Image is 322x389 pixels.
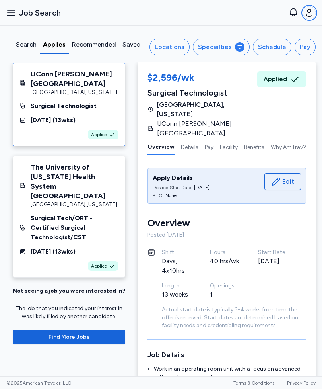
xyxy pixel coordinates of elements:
button: Facility [220,138,238,155]
div: Posted [DATE] [147,231,306,239]
div: 1 [210,290,239,299]
div: Saved [122,40,141,49]
div: $2,596/wk [147,71,256,86]
span: Applied [264,74,287,84]
div: Start Date [258,248,287,256]
div: Openings [210,282,239,290]
span: UConn [PERSON_NAME][GEOGRAPHIC_DATA] [157,119,251,138]
a: Terms & Conditions [233,380,274,386]
a: Privacy Policy [287,380,316,386]
button: Why AmTrav? [271,138,306,155]
div: Specialties [198,42,232,52]
div: Recommended [72,40,116,49]
div: Overview [147,217,190,229]
button: Locations [149,39,190,55]
div: Schedule [258,42,286,52]
li: Work in an operating room unit with a focus on advanced orthopedic, neuro, and spine surgeries [154,365,306,381]
div: Pay [300,42,310,52]
div: [DATE] ( 13 wks) [31,247,76,256]
span: [GEOGRAPHIC_DATA] , [US_STATE] [157,100,256,119]
div: Desired Start Date: [153,184,192,191]
div: Surgical Tech/ORT - Certified Surgical Technologist/CST [31,213,118,242]
button: Details [181,138,198,155]
div: [GEOGRAPHIC_DATA] , [US_STATE] [31,201,118,209]
button: Schedule [253,39,291,55]
div: Search [16,40,37,49]
button: Edit [264,173,301,190]
button: Find More Jobs [13,330,125,344]
span: Job Search [19,7,61,18]
div: Days, 4x10hrs [162,256,191,276]
button: Specialties [193,39,250,55]
div: 13 weeks [162,290,191,299]
span: © 2025 American Traveler, LLC [6,380,71,386]
button: Pay [295,39,316,55]
div: Length [162,282,191,290]
div: UConn [PERSON_NAME][GEOGRAPHIC_DATA] [31,69,118,88]
button: Pay [205,138,213,155]
div: Applies [43,40,66,49]
button: Benefits [244,138,264,155]
span: Applied [91,131,107,138]
div: Surgical Technologist [31,101,97,111]
div: Hours [210,248,239,256]
div: [DATE] [258,256,287,266]
button: Job Search [3,4,64,22]
div: The job that you indicated your interest in was likely filled by another candidate. [13,305,125,321]
button: Overview [147,138,175,155]
div: [DATE] [194,184,209,191]
div: Shift [162,248,191,256]
div: Actual start date is typically 3-4 weeks from time the offer is received. Start dates are determi... [162,306,306,330]
div: Locations [155,42,184,52]
h3: Job Details [147,349,306,360]
div: Apply Details [153,173,209,183]
div: Not seeing a job you were interested in? [13,287,125,295]
div: 40 hrs/wk [210,256,239,266]
div: Surgical Technologist [147,87,256,98]
div: [DATE] ( 13 wks) [31,115,76,125]
div: [GEOGRAPHIC_DATA] , [US_STATE] [31,88,118,96]
span: Edit [282,177,294,186]
div: None [165,192,177,199]
span: Find More Jobs [48,333,89,341]
span: Applied [91,263,107,269]
div: RTO: [153,192,164,199]
div: The University of [US_STATE] Health System [GEOGRAPHIC_DATA] [31,162,118,201]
